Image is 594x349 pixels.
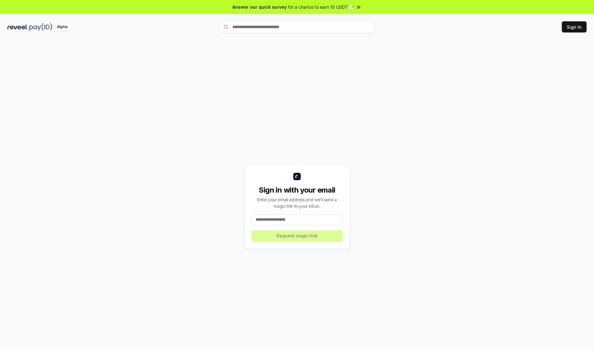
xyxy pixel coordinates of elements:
img: logo_small [293,173,301,180]
span: Answer our quick survey [232,4,287,10]
span: for a chance to earn 10 USDT 📝 [288,4,354,10]
div: Enter your email address and we’ll send a magic link to your inbox. [252,196,342,209]
button: Sign In [562,21,587,32]
div: Alpha [54,23,71,31]
img: pay_id [29,23,52,31]
div: Sign in with your email [252,185,342,195]
img: reveel_dark [7,23,28,31]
